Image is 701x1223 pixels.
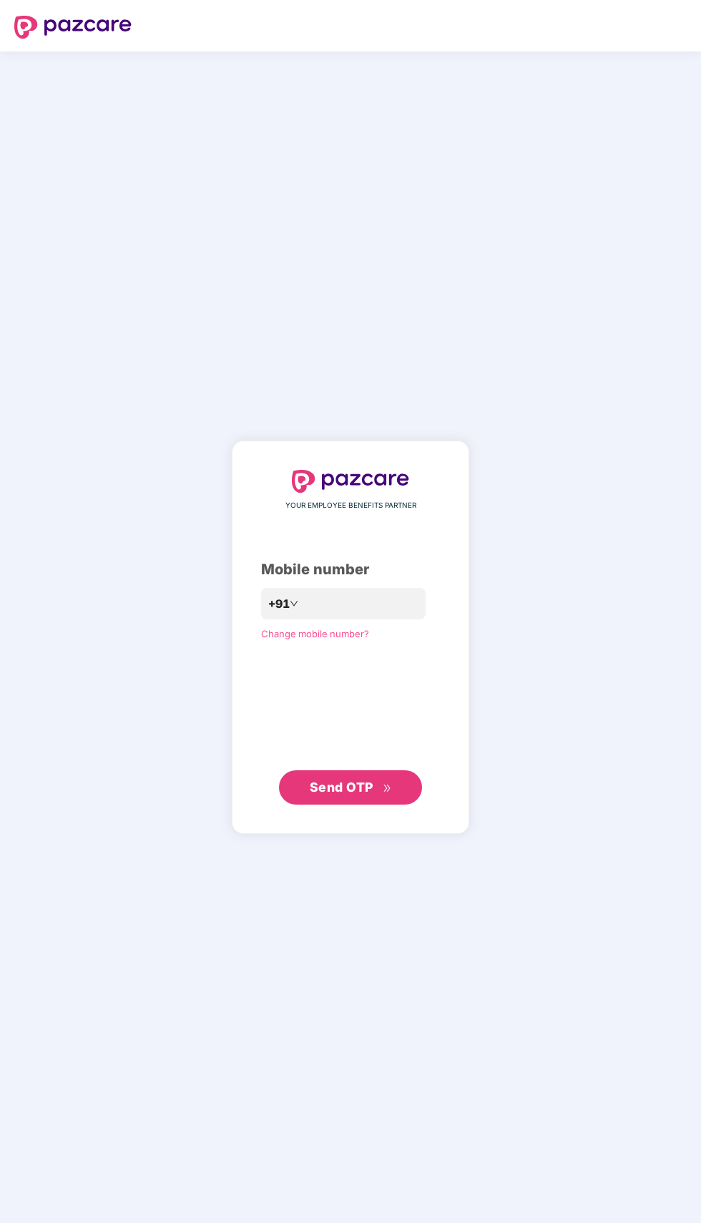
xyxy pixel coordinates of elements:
span: double-right [383,784,392,793]
span: down [290,599,298,608]
span: Send OTP [310,780,373,795]
div: Mobile number [261,559,440,581]
a: Change mobile number? [261,628,369,639]
span: YOUR EMPLOYEE BENEFITS PARTNER [285,500,416,511]
img: logo [14,16,132,39]
img: logo [292,470,409,493]
button: Send OTPdouble-right [279,770,422,805]
span: +91 [268,595,290,613]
